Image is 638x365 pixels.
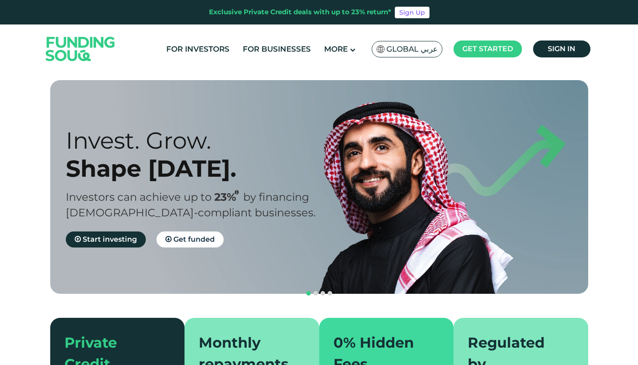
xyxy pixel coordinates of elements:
[319,290,326,297] button: navigation
[66,154,335,182] div: Shape [DATE].
[66,191,212,203] span: Investors can achieve up to
[305,290,312,297] button: navigation
[173,235,215,243] span: Get funded
[548,45,575,53] span: Sign in
[326,290,333,297] button: navigation
[164,42,232,57] a: For Investors
[533,41,590,57] a: Sign in
[37,26,124,71] img: Logo
[209,7,391,17] div: Exclusive Private Credit deals with up to 23% return*
[462,45,513,53] span: Get started
[324,45,348,53] span: More
[312,290,319,297] button: navigation
[66,231,146,247] a: Start investing
[66,126,335,154] div: Invest. Grow.
[156,231,224,247] a: Get funded
[386,44,437,54] span: Global عربي
[235,190,239,195] i: 23% IRR (expected) ~ 15% Net yield (expected)
[83,235,137,243] span: Start investing
[395,7,429,18] a: Sign Up
[214,191,243,203] span: 23%
[241,42,313,57] a: For Businesses
[377,45,385,53] img: SA Flag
